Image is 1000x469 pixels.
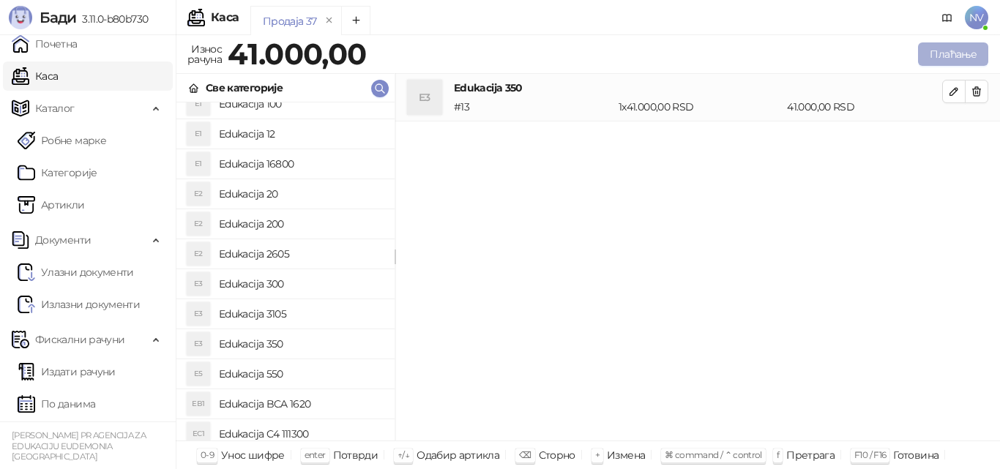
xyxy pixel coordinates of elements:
div: E3 [187,302,210,326]
div: Каса [211,12,239,23]
button: Плаћање [918,42,988,66]
div: Сторно [539,446,575,465]
div: grid [176,102,395,440]
div: E5 [187,362,210,386]
div: Продаја 37 [263,13,317,29]
a: Излазни документи [18,290,140,319]
div: Потврди [333,446,378,465]
h4: Edukacija 3105 [219,302,383,326]
small: [PERSON_NAME] PR AGENCIJA ZA EDUKACIJU EUDEMONIA [GEOGRAPHIC_DATA] [12,430,146,462]
div: 1 x 41.000,00 RSD [616,99,784,115]
span: Каталог [35,94,75,123]
h4: Edukacija 200 [219,212,383,236]
a: Ulazni dokumentiУлазни документи [18,258,134,287]
span: ⌫ [519,449,531,460]
div: EC1 [187,422,210,446]
div: Износ рачуна [184,40,225,69]
span: Фискални рачуни [35,325,124,354]
span: ⌘ command / ⌃ control [665,449,762,460]
div: E2 [187,182,210,206]
button: remove [320,15,339,27]
h4: Edukacija 100 [219,92,383,116]
span: 0-9 [201,449,214,460]
h4: Edukacija 350 [219,332,383,356]
img: Logo [9,6,32,29]
h4: Edukacija 16800 [219,152,383,176]
div: # 13 [451,99,616,115]
div: Измена [607,446,645,465]
h4: Edukacija 350 [454,80,942,96]
span: ↑/↓ [398,449,409,460]
span: Документи [35,225,91,255]
div: Одабир артикла [417,446,499,465]
h4: Edukacija 2605 [219,242,383,266]
div: E3 [187,332,210,356]
a: Категорије [18,158,97,187]
span: 3.11.0-b80b730 [76,12,148,26]
a: ArtikliАртикли [18,190,85,220]
div: E3 [407,80,442,115]
a: Документација [936,6,959,29]
a: Каса [12,61,58,91]
div: E1 [187,152,210,176]
span: + [595,449,600,460]
div: E2 [187,212,210,236]
a: Робне марке [18,126,106,155]
span: enter [305,449,326,460]
div: EB1 [187,392,210,416]
div: E1 [187,122,210,146]
h4: Edukacija 300 [219,272,383,296]
strong: 41.000,00 [228,36,366,72]
div: 41.000,00 RSD [784,99,945,115]
a: Издати рачуни [18,357,116,386]
span: NV [965,6,988,29]
span: f [777,449,779,460]
div: Све категорије [206,80,283,96]
span: Бади [40,9,76,26]
div: Претрага [786,446,835,465]
div: E3 [187,272,210,296]
span: F10 / F16 [854,449,886,460]
div: E1 [187,92,210,116]
h4: Edukacija 20 [219,182,383,206]
h4: Edukacija C4 111300 [219,422,383,446]
div: E2 [187,242,210,266]
button: Add tab [341,6,370,35]
a: Почетна [12,29,78,59]
h4: Edukacija 12 [219,122,383,146]
div: Готовина [893,446,939,465]
h4: Edukacija BCA 1620 [219,392,383,416]
div: Унос шифре [221,446,285,465]
a: По данима [18,389,95,419]
h4: Edukacija 550 [219,362,383,386]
